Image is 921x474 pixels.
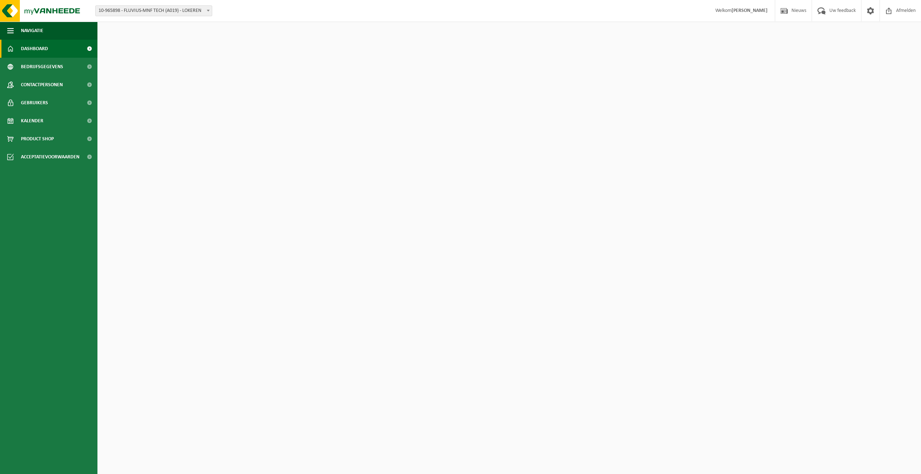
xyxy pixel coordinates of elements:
[21,130,54,148] span: Product Shop
[21,76,63,94] span: Contactpersonen
[21,22,43,40] span: Navigatie
[732,8,768,13] strong: [PERSON_NAME]
[21,112,43,130] span: Kalender
[21,58,63,76] span: Bedrijfsgegevens
[21,148,79,166] span: Acceptatievoorwaarden
[21,40,48,58] span: Dashboard
[21,94,48,112] span: Gebruikers
[96,6,212,16] span: 10-965898 - FLUVIUS-MNF TECH (A019) - LOKEREN
[95,5,212,16] span: 10-965898 - FLUVIUS-MNF TECH (A019) - LOKEREN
